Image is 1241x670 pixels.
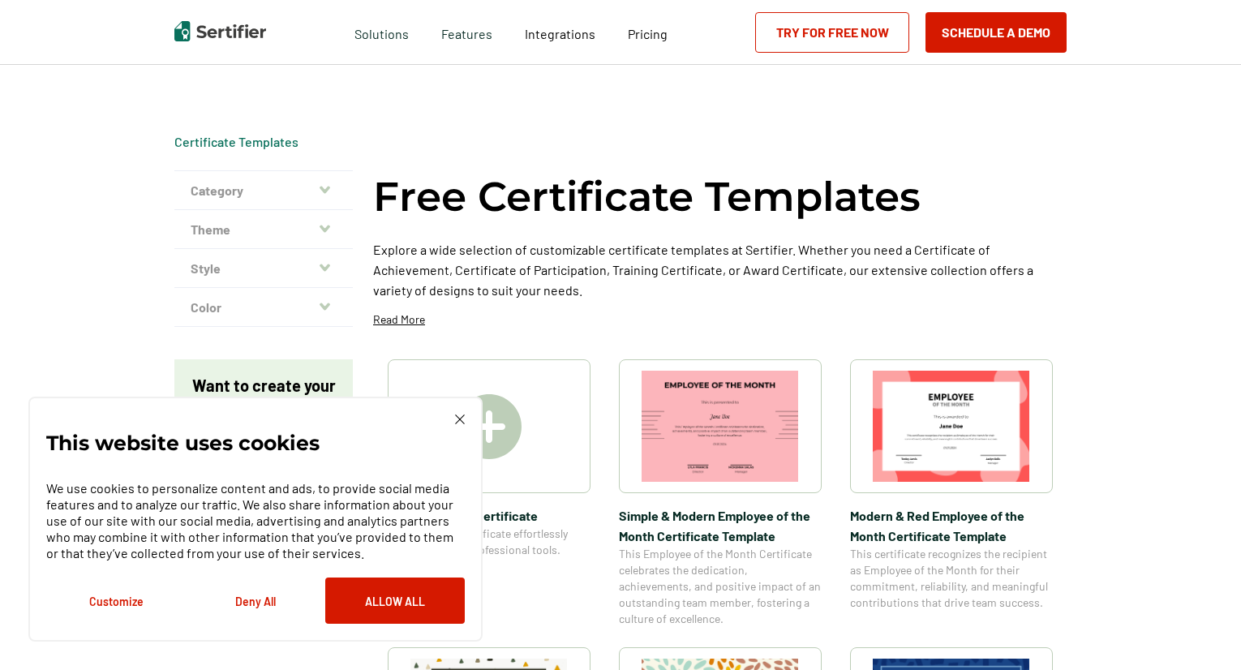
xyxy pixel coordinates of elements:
button: Deny All [186,578,325,624]
a: Integrations [525,22,595,42]
span: Integrations [525,26,595,41]
span: Pricing [628,26,668,41]
span: Features [441,22,492,42]
span: Create A Blank Certificate [388,505,590,526]
h1: Free Certificate Templates [373,170,921,223]
button: Theme [174,210,353,249]
img: Sertifier | Digital Credentialing Platform [174,21,266,41]
p: Explore a wide selection of customizable certificate templates at Sertifier. Whether you need a C... [373,239,1067,300]
img: Cookie Popup Close [455,414,465,424]
div: Breadcrumb [174,134,298,150]
a: Pricing [628,22,668,42]
button: Schedule a Demo [925,12,1067,53]
span: This Employee of the Month Certificate celebrates the dedication, achievements, and positive impa... [619,546,822,627]
button: Style [174,249,353,288]
span: This certificate recognizes the recipient as Employee of the Month for their commitment, reliabil... [850,546,1053,611]
button: Color [174,288,353,327]
p: Want to create your own design? [191,376,337,416]
img: Create A Blank Certificate [457,394,522,459]
img: Modern & Red Employee of the Month Certificate Template [873,371,1030,482]
p: Read More [373,311,425,328]
span: Solutions [354,22,409,42]
a: Try for Free Now [755,12,909,53]
span: Create a blank certificate effortlessly using Sertifier’s professional tools. [388,526,590,558]
button: Allow All [325,578,465,624]
span: Certificate Templates [174,134,298,150]
span: Simple & Modern Employee of the Month Certificate Template [619,505,822,546]
a: Simple & Modern Employee of the Month Certificate TemplateSimple & Modern Employee of the Month C... [619,359,822,627]
p: We use cookies to personalize content and ads, to provide social media features and to analyze ou... [46,480,465,561]
button: Category [174,171,353,210]
p: This website uses cookies [46,435,320,451]
a: Certificate Templates [174,134,298,149]
a: Modern & Red Employee of the Month Certificate TemplateModern & Red Employee of the Month Certifi... [850,359,1053,627]
span: Modern & Red Employee of the Month Certificate Template [850,505,1053,546]
button: Customize [46,578,186,624]
img: Simple & Modern Employee of the Month Certificate Template [642,371,799,482]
